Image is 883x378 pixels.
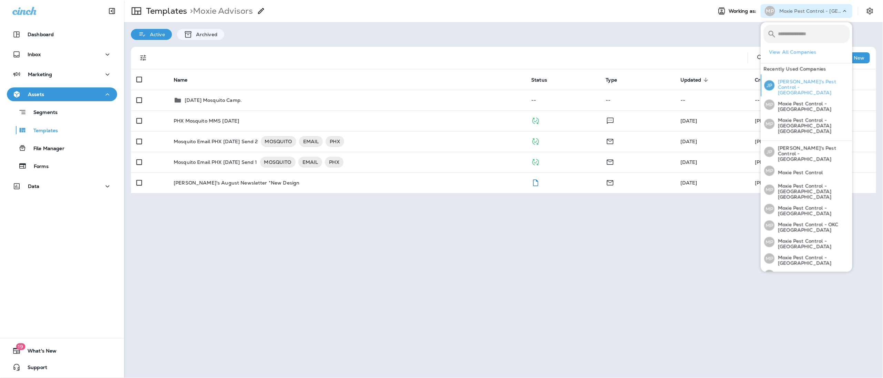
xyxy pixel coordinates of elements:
button: Settings [864,5,876,17]
div: MP [764,270,774,281]
span: Created By [755,77,782,83]
p: Moxie Pest Control - [GEOGRAPHIC_DATA] [774,239,850,250]
p: Data [28,183,40,189]
div: MP [764,100,774,110]
span: Email [606,179,614,185]
button: Search Templates [753,51,767,65]
button: JP[PERSON_NAME]'s Pest Control - [GEOGRAPHIC_DATA] [761,75,852,97]
div: EMAIL [299,136,323,147]
div: PHX [326,136,344,147]
p: Mosquito Email PHX [DATE] Send 2 [174,136,258,147]
div: JP [764,147,774,157]
button: MPMoxie Pest Control - [GEOGRAPHIC_DATA] [GEOGRAPHIC_DATA] [761,113,852,135]
p: Inbox [28,52,41,57]
p: Templates [27,128,58,134]
button: MPMoxie Pest Control - OKC [GEOGRAPHIC_DATA] [761,218,852,234]
button: MPMoxie Pest Control - [GEOGRAPHIC_DATA] [761,234,852,251]
td: -- [600,90,675,111]
p: File Manager [27,146,64,152]
div: MP [764,204,774,214]
button: MPMoxie Pest Control - [GEOGRAPHIC_DATA] [761,97,852,113]
div: MP [765,6,775,16]
td: [PERSON_NAME] [749,111,876,131]
td: -- [675,90,749,111]
div: MP [764,119,774,129]
span: PHX [325,159,343,166]
span: 19 [16,343,25,350]
span: Name [174,77,188,83]
span: What's New [21,348,57,356]
div: PHX [325,157,343,168]
span: Shannon Davis [680,138,697,145]
span: Name [174,77,197,83]
p: [DATE] Mosquito Camp. [185,97,242,103]
p: Active [146,32,165,37]
button: 19What's New [7,344,117,358]
p: Mosquito Email PHX [DATE] Send 1 [174,157,257,168]
button: Segments [7,105,117,119]
span: Published [531,117,540,123]
div: EMAIL [298,157,322,168]
div: MP [764,221,774,231]
button: Dashboard [7,28,117,41]
button: View All Companies [766,47,852,58]
button: MPMoxie Pest Control [761,163,852,179]
span: Email [606,158,614,165]
button: File Manager [7,141,117,155]
p: Moxie Pest Control - [GEOGRAPHIC_DATA] [GEOGRAPHIC_DATA] [774,183,850,200]
span: Status [531,77,556,83]
p: Moxie Pest Control [774,170,823,176]
p: [PERSON_NAME]'s Pest Control - [GEOGRAPHIC_DATA] [774,79,850,96]
span: Shannon Davis [680,118,697,124]
button: Collapse Sidebar [102,4,122,18]
span: Draft [531,179,540,185]
span: Status [531,77,547,83]
button: MPMoxie Pest Control - [GEOGRAPHIC_DATA] [761,251,852,267]
span: Published [531,138,540,144]
td: [PERSON_NAME] [749,131,876,152]
button: Forms [7,159,117,173]
span: Email [606,138,614,144]
p: Archived [193,32,217,37]
p: Marketing [28,72,52,77]
div: JP [764,81,774,91]
button: Filters [136,51,150,65]
span: EMAIL [299,138,323,145]
p: Forms [27,164,49,170]
span: Shannon Davis [680,180,697,186]
span: Type [606,77,626,83]
span: Text [606,117,615,123]
button: MPMoxie Pest Control - SLC STG PHL [761,267,852,284]
p: Dashboard [28,32,54,37]
button: MPMoxie Pest Control - [GEOGRAPHIC_DATA] [761,201,852,218]
td: [PERSON_NAME] [749,152,876,172]
p: Assets [28,92,44,97]
span: EMAIL [298,159,322,166]
span: Shannon Davis [680,159,697,165]
p: Moxie Advisors [187,6,253,16]
p: Templates [143,6,187,16]
button: Support [7,360,117,374]
button: Templates [7,123,117,137]
div: MOSQUITO [261,136,296,147]
button: Inbox [7,48,117,61]
p: New [854,55,865,61]
span: Created By [755,77,791,83]
span: Working as: [729,8,758,14]
td: -- [526,90,600,111]
p: [PERSON_NAME]'s Pest Control - [GEOGRAPHIC_DATA] [774,146,850,162]
div: MP [764,254,774,264]
button: Data [7,179,117,193]
div: MP [764,237,774,248]
p: PHX Mosquito MMS [DATE] [174,118,239,124]
span: Published [531,158,540,165]
button: Marketing [7,67,117,81]
p: Moxie Pest Control - OKC [GEOGRAPHIC_DATA] [774,222,850,233]
button: Assets [7,87,117,101]
span: Updated [680,77,701,83]
div: MP [764,166,774,176]
p: Moxie Pest Control - SLC STG PHL [774,272,850,283]
p: [PERSON_NAME]'s August Newsletter *New Design [174,180,299,186]
span: PHX [326,138,344,145]
div: MP [764,185,774,195]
